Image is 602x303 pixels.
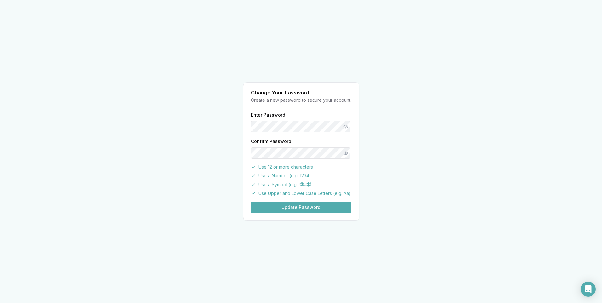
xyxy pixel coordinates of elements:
label: Enter Password [251,112,285,117]
button: Show password [340,121,351,132]
button: Show password [340,147,351,159]
span: Use a Number (e.g. 1234) [258,173,311,179]
label: Confirm Password [251,139,291,144]
div: Open Intercom Messenger [581,282,596,297]
div: Change Your Password [251,90,351,95]
span: Use 12 or more characters [258,164,313,170]
div: Create a new password to secure your account. [251,97,351,103]
button: Update Password [251,202,351,213]
span: Use Upper and Lower Case Letters (e.g. Aa) [258,190,351,197]
span: Use a Symbol (e.g. !@#$) [258,181,312,188]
